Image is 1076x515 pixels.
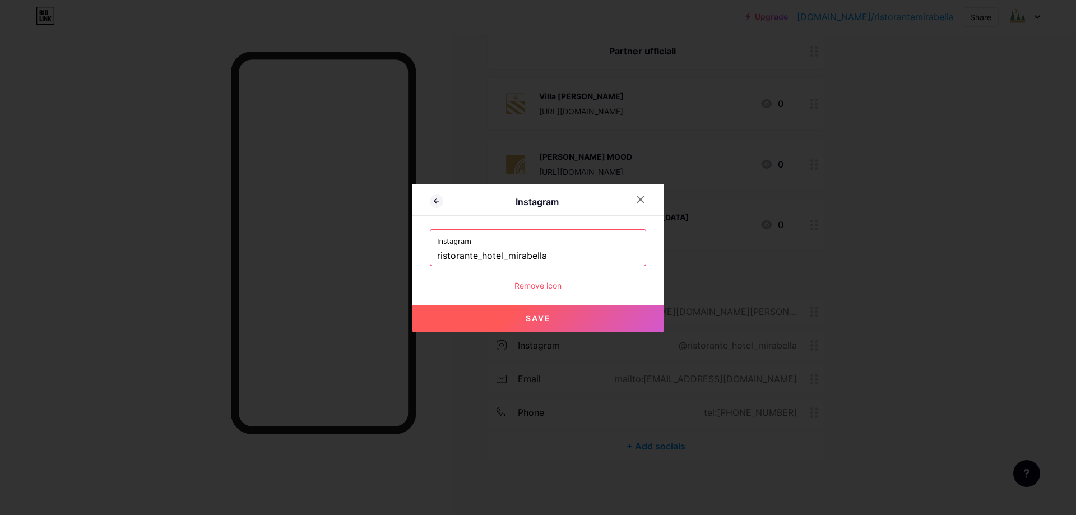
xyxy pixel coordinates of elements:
[437,247,639,266] input: Instagram username
[443,195,630,208] div: Instagram
[437,230,639,247] label: Instagram
[526,313,551,323] span: Save
[412,305,664,332] button: Save
[430,280,646,291] div: Remove icon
